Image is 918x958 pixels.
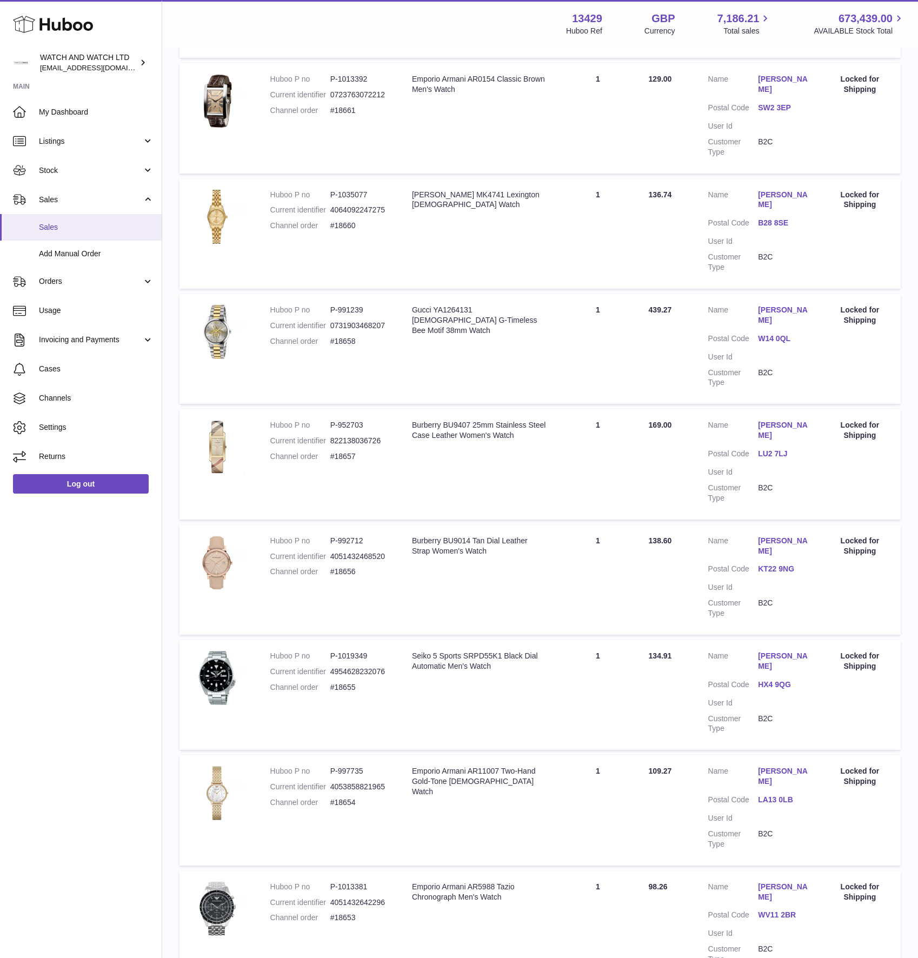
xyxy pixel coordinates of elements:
span: AVAILABLE Stock Total [814,26,905,36]
div: Locked for Shipping [830,305,890,325]
img: 1727864043.jpg [190,882,244,936]
span: Sales [39,195,142,205]
div: Locked for Shipping [830,74,890,95]
img: 1727865221.jpg [190,74,244,128]
dt: Channel order [270,105,330,116]
div: Currency [644,26,675,36]
dd: B2C [758,368,808,388]
dd: 4053858821965 [330,782,390,792]
dd: B2C [758,598,808,618]
a: Log out [13,474,149,494]
a: [PERSON_NAME] [758,536,808,556]
dd: B2C [758,714,808,734]
dt: Name [708,651,759,674]
dt: Huboo P no [270,882,330,892]
dd: 4064092247275 [330,205,390,215]
span: 129.00 [649,75,672,83]
dd: #18660 [330,221,390,231]
dt: Postal Code [708,564,759,577]
a: [PERSON_NAME] [758,74,808,95]
dt: User Id [708,236,759,247]
img: baris@watchandwatch.co.uk [13,55,29,71]
img: 1718752441.jpg [190,536,244,590]
div: Gucci YA1264131 [DEMOGRAPHIC_DATA] G-Timeless Bee Motif 38mm Watch [412,305,547,336]
strong: 13429 [572,11,602,26]
a: [PERSON_NAME] [758,420,808,441]
span: Channels [39,393,154,403]
dt: Name [708,536,759,559]
dd: P-997735 [330,766,390,776]
span: 169.00 [649,421,672,429]
td: 1 [558,179,637,289]
dt: Huboo P no [270,651,330,661]
dd: #18657 [330,451,390,462]
dt: Customer Type [708,252,759,272]
dt: Name [708,766,759,789]
dt: User Id [708,813,759,823]
dd: P-1013381 [330,882,390,892]
a: 7,186.21 Total sales [717,11,772,36]
dd: B2C [758,252,808,272]
dt: Customer Type [708,483,759,503]
a: HX4 9QG [758,680,808,690]
div: [PERSON_NAME] MK4741 Lexington [DEMOGRAPHIC_DATA] Watch [412,190,547,210]
dt: Huboo P no [270,766,330,776]
dd: #18656 [330,567,390,577]
dt: Name [708,74,759,97]
span: Sales [39,222,154,232]
dt: Current identifier [270,436,330,446]
dd: 822138036726 [330,436,390,446]
img: 1741073292.png [190,190,244,244]
dt: Postal Code [708,795,759,808]
a: B28 8SE [758,218,808,228]
dt: User Id [708,121,759,131]
span: Settings [39,422,154,433]
dd: #18658 [330,336,390,347]
td: 1 [558,525,637,635]
dt: Customer Type [708,137,759,157]
div: Burberry BU9407 25mm Stainless Steel Case Leather Women's Watch [412,420,547,441]
dt: Current identifier [270,782,330,792]
div: Locked for Shipping [830,766,890,787]
a: WV11 2BR [758,910,808,920]
span: Stock [39,165,142,176]
dd: 0731903468207 [330,321,390,331]
span: Returns [39,451,154,462]
div: Locked for Shipping [830,190,890,210]
dt: User Id [708,582,759,593]
dt: Channel order [270,567,330,577]
dd: 4051432642296 [330,897,390,908]
div: Emporio Armani AR0154 Classic Brown Men's Watch [412,74,547,95]
dt: Name [708,420,759,443]
dd: P-1013392 [330,74,390,84]
dd: #18654 [330,797,390,808]
dt: Channel order [270,913,330,923]
span: Orders [39,276,142,287]
dt: Current identifier [270,551,330,562]
div: Locked for Shipping [830,420,890,441]
dd: B2C [758,829,808,849]
dt: User Id [708,928,759,939]
img: 1718062156.jpg [190,305,244,359]
a: KT22 9NG [758,564,808,574]
dt: Huboo P no [270,305,330,315]
div: Emporio Armani AR11007 Two-Hand Gold-Tone [DEMOGRAPHIC_DATA] Watch [412,766,547,797]
dt: Postal Code [708,910,759,923]
a: W14 0QL [758,334,808,344]
div: Huboo Ref [566,26,602,36]
dt: Current identifier [270,667,330,677]
dd: P-952703 [330,420,390,430]
span: Invoicing and Payments [39,335,142,345]
dt: Channel order [270,221,330,231]
dt: Customer Type [708,714,759,734]
span: 439.27 [649,305,672,314]
dt: Name [708,190,759,213]
dd: P-992712 [330,536,390,546]
img: 1731276972.png [190,651,244,705]
dt: Huboo P no [270,420,330,430]
dd: #18661 [330,105,390,116]
td: 1 [558,409,637,519]
span: 136.74 [649,190,672,199]
dd: P-991239 [330,305,390,315]
img: 134291709374247.jpg [190,420,244,474]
